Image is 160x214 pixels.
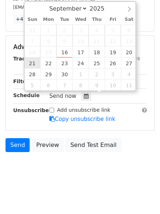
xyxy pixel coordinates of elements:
span: September 18, 2025 [89,47,105,58]
strong: Filters [13,78,32,84]
span: September 28, 2025 [25,69,41,80]
iframe: Chat Widget [123,179,160,214]
a: Send [5,138,30,152]
h5: Advanced [13,43,147,51]
span: September 4, 2025 [89,25,105,36]
span: September 30, 2025 [56,69,72,80]
span: October 8, 2025 [72,80,89,91]
span: October 10, 2025 [105,80,121,91]
span: September 25, 2025 [89,58,105,69]
span: September 10, 2025 [72,36,89,47]
span: September 21, 2025 [25,58,41,69]
span: September 7, 2025 [25,36,41,47]
span: September 29, 2025 [40,69,56,80]
span: September 12, 2025 [105,36,121,47]
a: Send Test Email [66,138,121,152]
span: October 2, 2025 [89,69,105,80]
span: September 14, 2025 [25,47,41,58]
span: September 17, 2025 [72,47,89,58]
span: Wed [72,17,89,22]
span: October 3, 2025 [105,69,121,80]
span: October 7, 2025 [56,80,72,91]
small: [EMAIL_ADDRESS][DOMAIN_NAME] [13,4,95,10]
strong: Unsubscribe [13,107,49,113]
span: September 26, 2025 [105,58,121,69]
a: Copy unsubscribe link [49,116,115,122]
span: September 13, 2025 [121,36,137,47]
span: Thu [89,17,105,22]
span: September 24, 2025 [72,58,89,69]
span: September 11, 2025 [89,36,105,47]
a: Preview [31,138,64,152]
span: September 3, 2025 [72,25,89,36]
span: September 22, 2025 [40,58,56,69]
label: Add unsubscribe link [57,106,111,114]
span: October 11, 2025 [121,80,137,91]
span: September 1, 2025 [40,25,56,36]
span: Sun [25,17,41,22]
span: Sat [121,17,137,22]
span: September 23, 2025 [56,58,72,69]
span: September 5, 2025 [105,25,121,36]
span: October 5, 2025 [25,80,41,91]
span: September 19, 2025 [105,47,121,58]
span: October 1, 2025 [72,69,89,80]
span: September 9, 2025 [56,36,72,47]
strong: Tracking [13,56,38,62]
span: September 20, 2025 [121,47,137,58]
span: September 15, 2025 [40,47,56,58]
span: September 6, 2025 [121,25,137,36]
span: October 4, 2025 [121,69,137,80]
span: Mon [40,17,56,22]
input: Year [88,5,114,12]
span: September 8, 2025 [40,36,56,47]
span: Fri [105,17,121,22]
span: October 9, 2025 [89,80,105,91]
span: Send now [49,93,77,99]
span: October 6, 2025 [40,80,56,91]
span: August 31, 2025 [25,25,41,36]
a: +47 more [13,15,44,24]
span: September 16, 2025 [56,47,72,58]
strong: Schedule [13,92,40,98]
span: September 27, 2025 [121,58,137,69]
span: Tue [56,17,72,22]
span: September 2, 2025 [56,25,72,36]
